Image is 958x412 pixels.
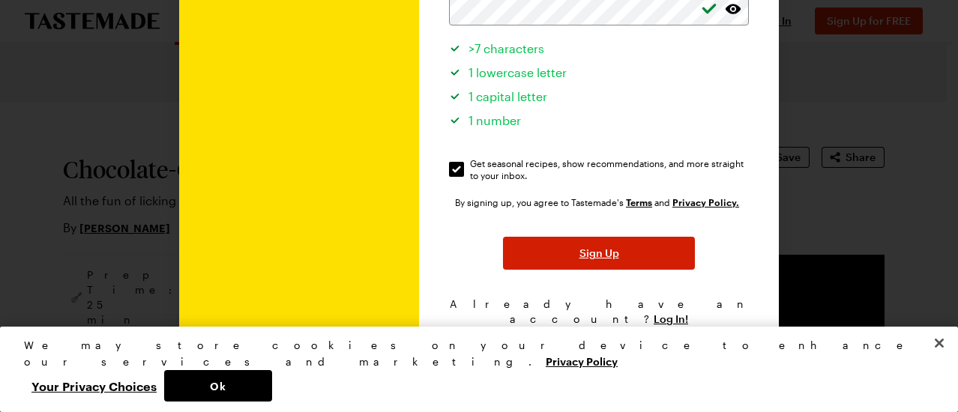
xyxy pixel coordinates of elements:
[450,297,749,325] span: Already have an account?
[469,89,547,103] span: 1 capital letter
[24,337,921,402] div: Privacy
[24,370,164,402] button: Your Privacy Choices
[469,41,544,55] span: >7 characters
[672,196,739,208] a: Tastemade Privacy Policy
[923,327,956,360] button: Close
[449,162,464,177] input: Get seasonal recipes, show recommendations, and more straight to your inbox.
[579,246,619,261] span: Sign Up
[24,337,921,370] div: We may store cookies on your device to enhance our services and marketing.
[470,157,750,181] span: Get seasonal recipes, show recommendations, and more straight to your inbox.
[654,312,688,327] button: Log In!
[164,370,272,402] button: Ok
[626,196,652,208] a: Tastemade Terms of Service
[503,237,695,270] button: Sign Up
[469,65,567,79] span: 1 lowercase letter
[469,113,521,127] span: 1 number
[455,195,743,210] div: By signing up, you agree to Tastemade's and
[546,354,618,368] a: More information about your privacy, opens in a new tab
